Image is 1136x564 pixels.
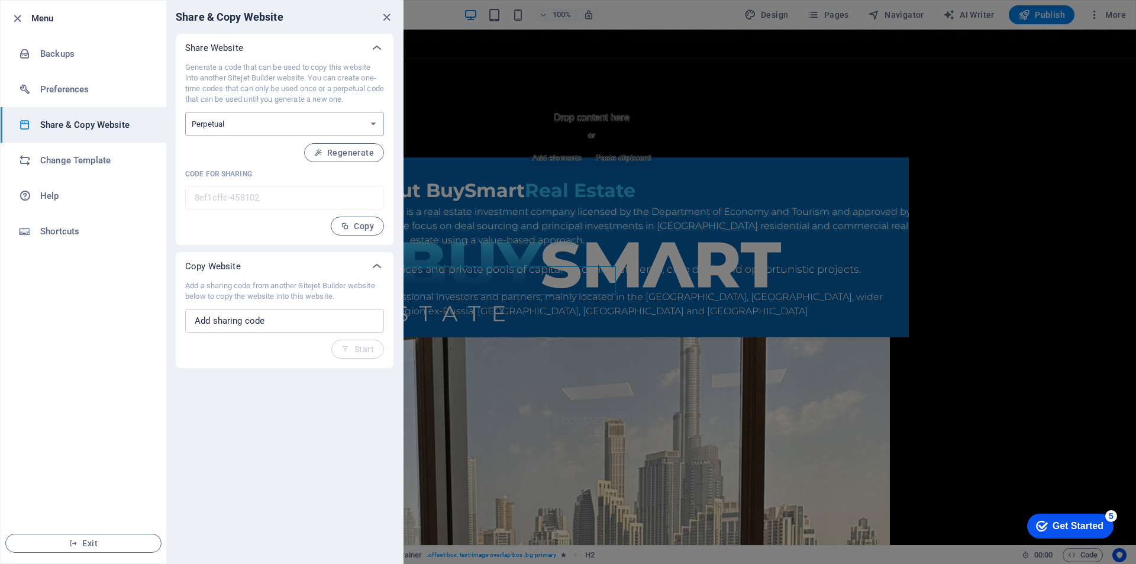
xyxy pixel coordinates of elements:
span: Regenerate [314,148,374,157]
h6: Share & Copy Website [176,10,283,24]
p: Share Website [185,42,243,54]
span: Add elements [480,120,539,137]
span: Copy [341,221,374,231]
div: Share Website [176,34,393,62]
h6: Share & Copy Website [40,118,150,132]
button: Exit [5,534,162,553]
div: Get Started 5 items remaining, 0% complete [9,6,96,31]
button: Regenerate [304,143,384,162]
span: Exit [15,539,151,548]
p: Generate a code that can be used to copy this website into another Sitejet Builder website. You c... [185,62,384,105]
p: Code for sharing [185,169,384,179]
div: 5 [88,2,99,14]
p: Add a sharing code from another Sitejet Builder website below to copy the website into this website. [185,281,384,302]
h6: Preferences [40,82,150,96]
div: Copy Website [176,252,393,281]
button: Copy [331,217,384,236]
span: Paste clipboard [544,120,609,137]
button: close [379,10,393,24]
h6: Menu [31,11,157,25]
input: Add sharing code [185,309,384,333]
h6: Change Template [40,153,150,167]
h6: Shortcuts [40,224,150,239]
p: Copy Website [185,260,241,272]
a: Help [1,178,166,214]
h6: Help [40,189,150,203]
h6: Backups [40,47,150,61]
div: Get Started [35,13,86,24]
